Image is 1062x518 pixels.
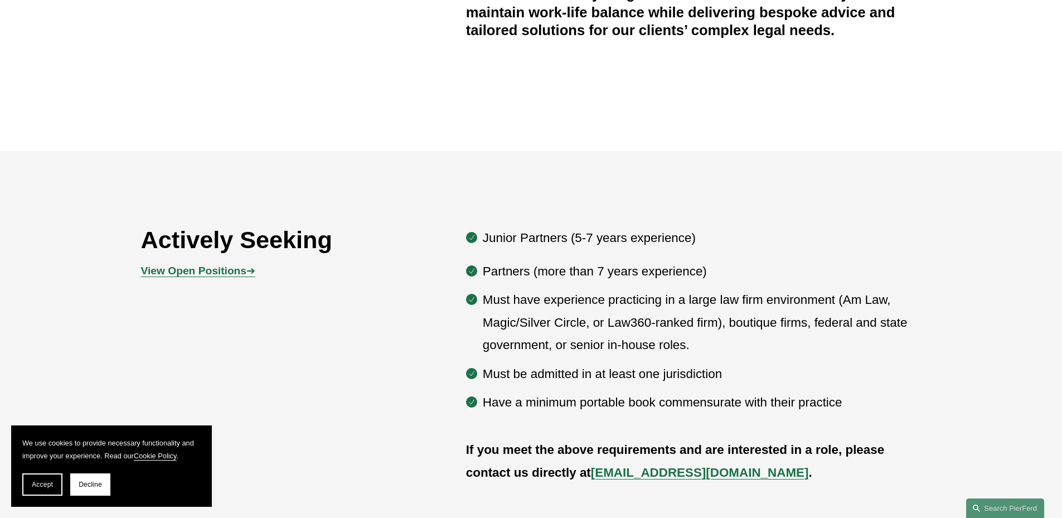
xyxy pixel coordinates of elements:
[141,265,255,277] a: View Open Positions➔
[591,466,809,480] a: [EMAIL_ADDRESS][DOMAIN_NAME]
[141,265,255,277] span: ➔
[483,289,922,356] p: Must have experience practicing in a large law firm environment (Am Law, Magic/Silver Circle, or ...
[966,498,1044,518] a: Search this site
[808,466,812,480] strong: .
[134,452,177,460] a: Cookie Policy
[22,437,201,462] p: We use cookies to provide necessary functionality and improve your experience. Read our .
[141,225,401,254] h2: Actively Seeking
[141,265,246,277] strong: View Open Positions
[483,363,922,385] p: Must be admitted in at least one jurisdiction
[79,481,102,488] span: Decline
[466,443,888,479] strong: If you meet the above requirements and are interested in a role, please contact us directly at
[32,481,53,488] span: Accept
[483,391,922,414] p: Have a minimum portable book commensurate with their practice
[11,425,212,507] section: Cookie banner
[22,473,62,496] button: Accept
[483,260,922,283] p: Partners (more than 7 years experience)
[70,473,110,496] button: Decline
[483,227,922,249] p: Junior Partners (5-7 years experience)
